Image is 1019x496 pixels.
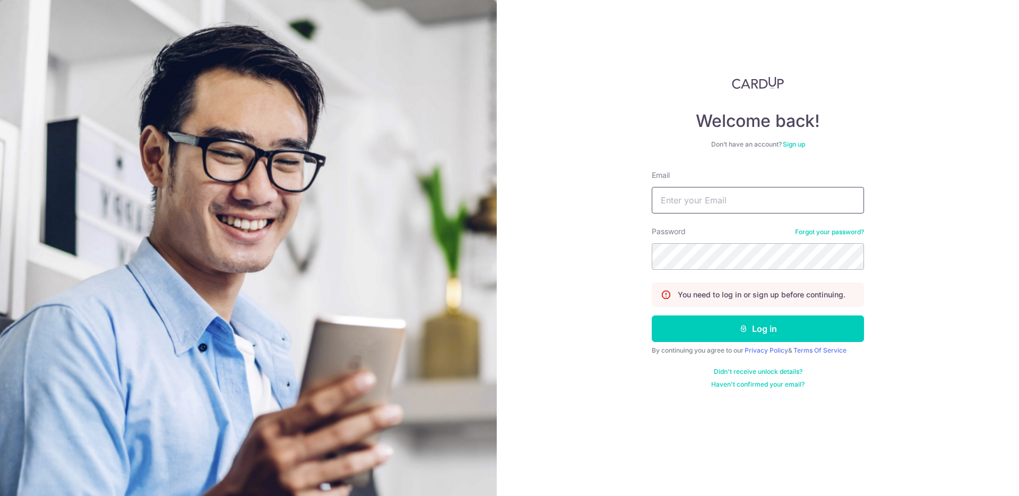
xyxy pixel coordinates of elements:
[652,315,864,342] button: Log in
[732,76,784,89] img: CardUp Logo
[652,110,864,132] h4: Welcome back!
[652,140,864,149] div: Don’t have an account?
[745,346,788,354] a: Privacy Policy
[711,380,805,389] a: Haven't confirmed your email?
[652,170,670,181] label: Email
[678,289,845,300] p: You need to log in or sign up before continuing.
[783,140,805,148] a: Sign up
[652,187,864,213] input: Enter your Email
[652,346,864,355] div: By continuing you agree to our &
[795,228,864,236] a: Forgot your password?
[793,346,847,354] a: Terms Of Service
[652,226,686,237] label: Password
[714,367,802,376] a: Didn't receive unlock details?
